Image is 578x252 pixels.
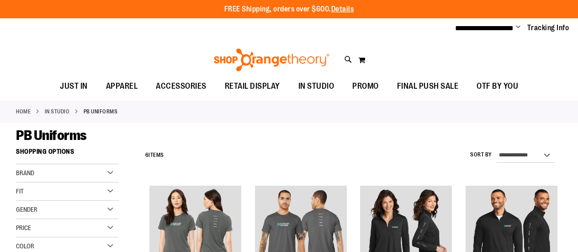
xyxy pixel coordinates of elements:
p: FREE Shipping, orders over $600. [224,4,354,15]
h2: Items [145,148,164,162]
span: PB Uniforms [16,128,87,143]
span: Color [16,242,34,250]
span: 6 [145,152,149,158]
span: ACCESSORIES [156,76,207,97]
span: OTF BY YOU [477,76,518,97]
span: JUST IN [60,76,88,97]
a: Home [16,107,31,116]
span: APPAREL [106,76,138,97]
img: Shop Orangetheory [212,48,331,71]
span: Gender [16,206,37,213]
button: Account menu [516,23,520,32]
span: PROMO [352,76,379,97]
label: Sort By [470,151,492,159]
strong: Shopping Options [16,144,119,164]
a: IN STUDIO [45,107,70,116]
a: Tracking Info [527,23,569,33]
span: FINAL PUSH SALE [397,76,459,97]
span: Brand [16,169,34,177]
span: Fit [16,188,24,195]
strong: PB Uniforms [84,107,118,116]
span: RETAIL DISPLAY [225,76,280,97]
span: Price [16,224,31,231]
a: Details [331,5,354,13]
span: IN STUDIO [298,76,334,97]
